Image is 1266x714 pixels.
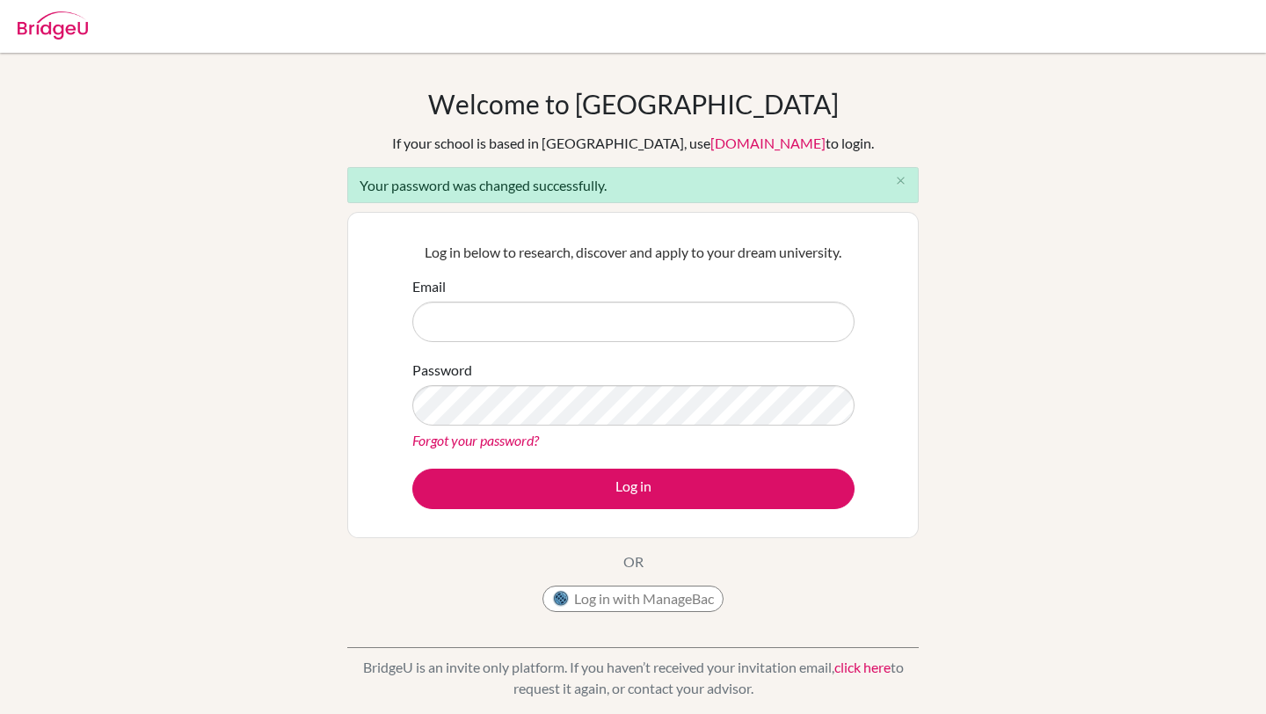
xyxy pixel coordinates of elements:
label: Email [412,276,446,297]
p: OR [623,551,644,572]
button: Log in with ManageBac [542,586,724,612]
a: click here [834,659,891,675]
button: Log in [412,469,855,509]
div: If your school is based in [GEOGRAPHIC_DATA], use to login. [392,133,874,154]
h1: Welcome to [GEOGRAPHIC_DATA] [428,88,839,120]
img: Bridge-U [18,11,88,40]
label: Password [412,360,472,381]
a: Forgot your password? [412,432,539,448]
p: Log in below to research, discover and apply to your dream university. [412,242,855,263]
div: Your password was changed successfully. [347,167,919,203]
p: BridgeU is an invite only platform. If you haven’t received your invitation email, to request it ... [347,657,919,699]
a: [DOMAIN_NAME] [710,135,826,151]
button: Close [883,168,918,194]
i: close [894,174,907,187]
